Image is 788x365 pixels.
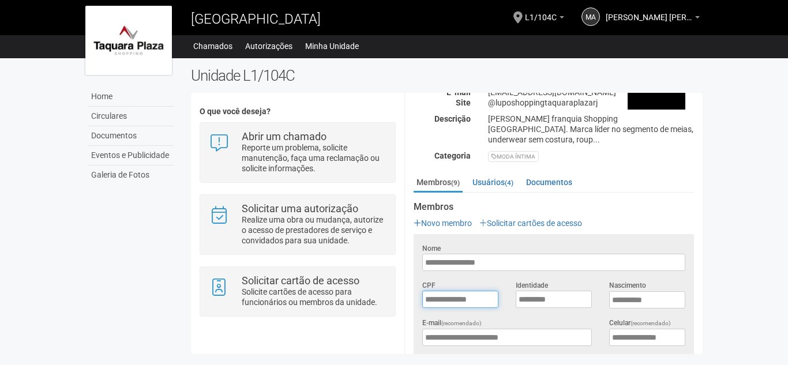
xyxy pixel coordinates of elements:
span: (recomendado) [631,320,671,326]
a: Galeria de Fotos [88,165,174,185]
a: Documentos [523,174,575,191]
div: [PERSON_NAME] franquia Shopping [GEOGRAPHIC_DATA]. Marca líder no segmento de meias, underwear se... [479,114,703,145]
p: Reporte um problema, solicite manutenção, faça uma reclamação ou solicite informações. [242,142,387,174]
span: [GEOGRAPHIC_DATA] [191,11,321,27]
a: L1/104C [525,14,564,24]
strong: Abrir um chamado [242,130,327,142]
img: logo.jpg [85,6,172,75]
a: [PERSON_NAME] [PERSON_NAME] [606,14,700,24]
a: Documentos [88,126,174,146]
h2: Unidade L1/104C [191,67,703,84]
span: L1/104C [525,2,557,22]
a: Membros(9) [414,174,463,193]
label: Identidade [516,280,548,291]
p: Realize uma obra ou mudança, autorize o acesso de prestadores de serviço e convidados para sua un... [242,215,387,246]
strong: Site [456,98,471,107]
small: (9) [451,179,460,187]
strong: Solicitar cartão de acesso [242,274,359,287]
a: MA [581,7,600,26]
strong: Descrição [434,114,471,123]
a: Circulares [88,107,174,126]
div: MODA ÍNTIMA [488,151,539,162]
strong: Membros [414,202,694,212]
strong: Solicitar uma autorização [242,202,358,215]
a: Novo membro [414,219,472,228]
label: CPF [422,280,436,291]
a: Usuários(4) [470,174,516,191]
a: Minha Unidade [305,38,359,54]
a: Home [88,87,174,107]
label: Celular [609,318,671,329]
a: Abrir um chamado Reporte um problema, solicite manutenção, faça uma reclamação ou solicite inform... [209,131,386,174]
a: Solicitar cartão de acesso Solicite cartões de acesso para funcionários ou membros da unidade. [209,276,386,307]
a: Chamados [193,38,232,54]
strong: Categoria [434,151,471,160]
small: (4) [505,179,513,187]
label: Nascimento [609,280,646,291]
a: Solicitar uma autorização Realize uma obra ou mudança, autorize o acesso de prestadores de serviç... [209,204,386,246]
span: (recomendado) [441,320,482,326]
a: Solicitar cartões de acesso [479,219,582,228]
a: Autorizações [245,38,292,54]
div: @luposhoppingtaquaraplazarj [479,97,703,108]
a: Eventos e Publicidade [88,146,174,165]
label: E-mail [422,318,482,329]
p: Solicite cartões de acesso para funcionários ou membros da unidade. [242,287,387,307]
span: Marcelo Azevedo Gomes de Magalhaes [606,2,692,22]
label: Nome [422,243,441,254]
h4: O que você deseja? [200,107,395,116]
